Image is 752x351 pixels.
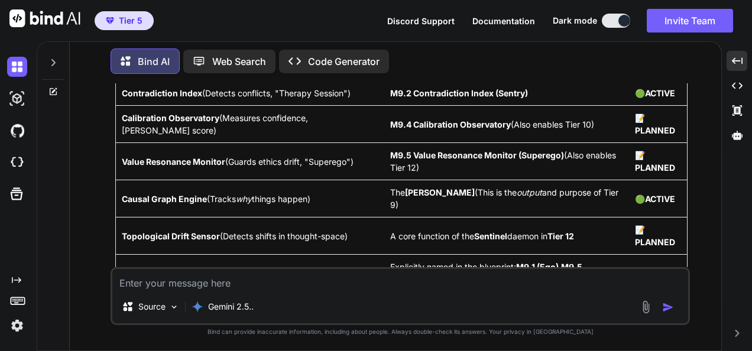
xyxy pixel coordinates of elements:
img: settings [7,316,27,336]
strong: Causal Graph Engine [122,194,207,204]
span: Discord Support [387,16,455,26]
strong: PLANNED [635,237,675,247]
strong: Calibration Observatory [122,113,219,123]
button: Documentation [472,15,535,27]
p: Code Generator [308,54,380,69]
img: Bind AI [9,9,80,27]
td: 📝 [629,143,687,180]
img: githubDark [7,121,27,141]
img: darkAi-studio [7,89,27,109]
td: (Measures confidence, [PERSON_NAME] score) [116,106,384,143]
strong: PLANNED [635,125,675,135]
td: A core function of the daemon in [384,217,629,255]
img: Pick Models [169,302,179,312]
td: 📝 [629,106,687,143]
img: icon [662,301,674,313]
td: (Id, Ego, Superego) [116,255,384,292]
img: premium [106,17,114,24]
td: The (This is the and purpose of Tier 9) [384,180,629,217]
button: Invite Team [647,9,733,32]
img: cloudideIcon [7,152,27,173]
td: 🟢 [629,81,687,106]
strong: M9.1 (Ego) [516,262,559,272]
td: (Detects shifts in thought-space) [116,217,384,255]
strong: PLANNED [635,162,675,173]
p: Bind AI [138,54,170,69]
p: Source [138,301,166,313]
p: Bind can provide inaccurate information, including about people. Always double-check its answers.... [111,327,690,336]
strong: Sentinel [474,231,507,241]
p: Gemini 2.5.. [208,301,254,313]
strong: M9.2 Contradiction Index (Sentry) [390,88,528,98]
em: why [236,194,252,204]
td: 🟢 [629,180,687,217]
span: Dark mode [553,15,597,27]
td: (Also enables Tier 12) [384,143,629,180]
img: Gemini 2.5 Pro [192,301,203,313]
td: (Detects conflicts, "Therapy Session") [116,81,384,106]
td: (Also enables Tier 10) [384,106,629,143]
button: Discord Support [387,15,455,27]
strong: [PERSON_NAME] [405,187,475,197]
p: Web Search [212,54,266,69]
strong: M9.5 Value Resonance Monitor (Superego) [390,150,564,160]
em: output [517,187,542,197]
strong: Value Resonance Monitor [122,157,225,167]
span: Documentation [472,16,535,26]
strong: Contradiction Index [122,88,202,98]
span: Tier 5 [119,15,142,27]
td: Explicitly named in the blueprint: , [384,255,629,292]
strong: ACTIVE [645,88,675,98]
img: darkChat [7,57,27,77]
img: attachment [639,300,653,314]
strong: M9.4 Calibration Observatory [390,119,511,129]
strong: Topological Drift Sensor [122,231,220,241]
td: (Tracks things happen) [116,180,384,217]
td: 🟢 [629,255,687,292]
strong: ACTIVE [645,194,675,204]
strong: Tier 12 [547,231,574,241]
td: 📝 [629,217,687,255]
td: (Guards ethics drift, "Superego") [116,143,384,180]
button: premiumTier 5 [95,11,154,30]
